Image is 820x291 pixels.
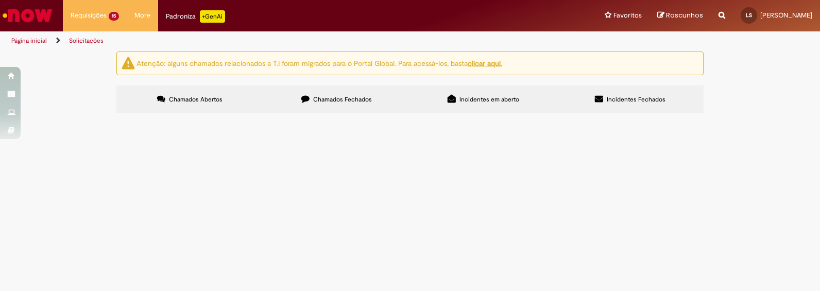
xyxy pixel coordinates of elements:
[200,10,225,23] p: +GenAi
[169,95,223,104] span: Chamados Abertos
[459,95,519,104] span: Incidentes em aberto
[613,10,642,21] span: Favoritos
[468,58,502,67] a: clicar aqui.
[1,5,54,26] img: ServiceNow
[71,10,107,21] span: Requisições
[666,10,703,20] span: Rascunhos
[657,11,703,21] a: Rascunhos
[313,95,372,104] span: Chamados Fechados
[134,10,150,21] span: More
[136,58,502,67] ng-bind-html: Atenção: alguns chamados relacionados a T.I foram migrados para o Portal Global. Para acessá-los,...
[607,95,665,104] span: Incidentes Fechados
[11,37,47,45] a: Página inicial
[746,12,752,19] span: LS
[8,31,539,50] ul: Trilhas de página
[109,12,119,21] span: 15
[166,10,225,23] div: Padroniza
[760,11,812,20] span: [PERSON_NAME]
[69,37,104,45] a: Solicitações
